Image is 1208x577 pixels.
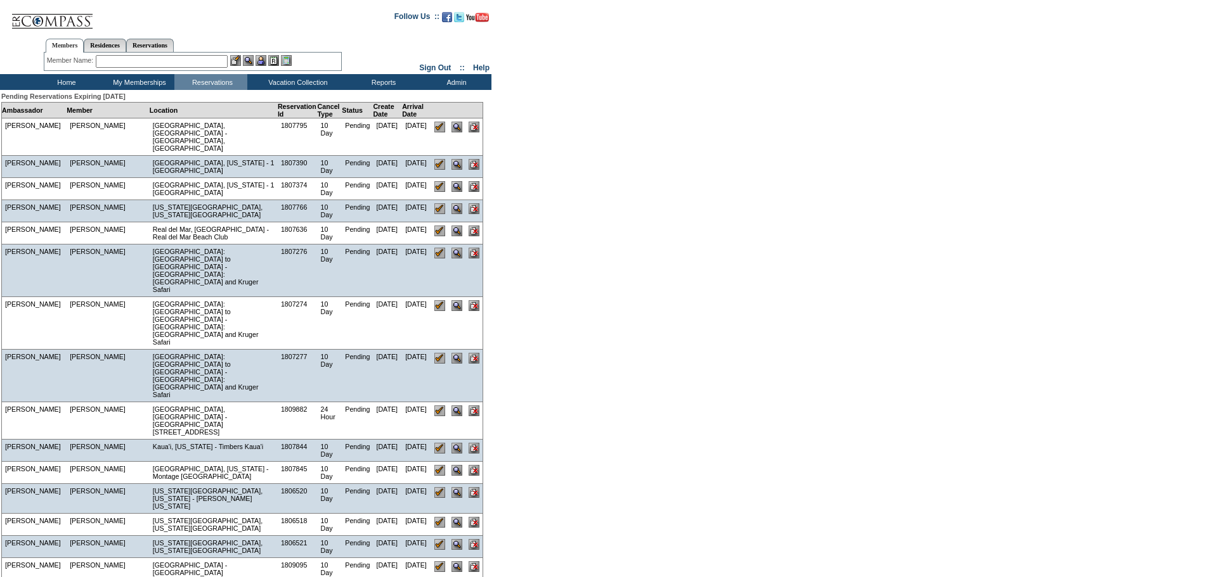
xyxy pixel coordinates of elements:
[2,484,67,514] td: [PERSON_NAME]
[466,16,489,23] a: Subscribe to our YouTube Channel
[150,440,278,462] td: Kaua'i, [US_STATE] - Timbers Kaua'i
[451,405,462,416] input: View
[2,536,67,558] td: [PERSON_NAME]
[278,118,318,156] td: 1807795
[451,539,462,550] input: View
[469,487,479,498] input: Cancel
[342,156,373,178] td: Pending
[402,297,431,350] td: [DATE]
[278,350,318,402] td: 1807277
[434,465,445,476] input: Confirm
[278,297,318,350] td: 1807274
[342,103,373,118] td: Status
[373,244,402,297] td: [DATE]
[278,244,318,297] td: 1807276
[278,103,318,118] td: Reservation Id
[434,248,445,258] input: Confirm
[2,297,67,350] td: [PERSON_NAME]
[318,244,342,297] td: 10 Day
[451,122,462,132] input: View
[402,178,431,200] td: [DATE]
[2,462,67,484] td: [PERSON_NAME]
[67,156,150,178] td: [PERSON_NAME]
[442,16,452,23] a: Become our fan on Facebook
[278,200,318,222] td: 1807766
[402,536,431,558] td: [DATE]
[150,536,278,558] td: [US_STATE][GEOGRAPHIC_DATA], [US_STATE][GEOGRAPHIC_DATA]
[281,55,292,66] img: b_calculator.gif
[1,92,126,100] span: Pending Reservations Expiring [DATE]
[469,248,479,258] input: Cancel
[278,462,318,484] td: 1807845
[318,178,342,200] td: 10 Day
[150,244,278,297] td: [GEOGRAPHIC_DATA]: [GEOGRAPHIC_DATA] to [GEOGRAPHIC_DATA] - [GEOGRAPHIC_DATA]: [GEOGRAPHIC_DATA] ...
[150,297,278,350] td: [GEOGRAPHIC_DATA]: [GEOGRAPHIC_DATA] to [GEOGRAPHIC_DATA] - [GEOGRAPHIC_DATA]: [GEOGRAPHIC_DATA] ...
[402,514,431,536] td: [DATE]
[67,222,150,244] td: [PERSON_NAME]
[469,300,479,311] input: Cancel
[434,405,445,416] input: Confirm
[469,517,479,528] input: Cancel
[373,514,402,536] td: [DATE]
[150,514,278,536] td: [US_STATE][GEOGRAPHIC_DATA], [US_STATE][GEOGRAPHIC_DATA]
[2,440,67,462] td: [PERSON_NAME]
[278,156,318,178] td: 1807390
[101,74,174,90] td: My Memberships
[434,225,445,236] input: Confirm
[342,536,373,558] td: Pending
[373,536,402,558] td: [DATE]
[402,402,431,440] td: [DATE]
[434,122,445,132] input: Confirm
[150,118,278,156] td: [GEOGRAPHIC_DATA], [GEOGRAPHIC_DATA] - [GEOGRAPHIC_DATA], [GEOGRAPHIC_DATA]
[268,55,279,66] img: Reservations
[373,350,402,402] td: [DATE]
[67,244,150,297] td: [PERSON_NAME]
[373,484,402,514] td: [DATE]
[278,536,318,558] td: 1806521
[67,440,150,462] td: [PERSON_NAME]
[469,539,479,550] input: Cancel
[67,200,150,222] td: [PERSON_NAME]
[373,222,402,244] td: [DATE]
[278,402,318,440] td: 1809882
[150,484,278,514] td: [US_STATE][GEOGRAPHIC_DATA], [US_STATE] - [PERSON_NAME] [US_STATE]
[451,225,462,236] input: View
[342,222,373,244] td: Pending
[373,402,402,440] td: [DATE]
[67,118,150,156] td: [PERSON_NAME]
[469,159,479,170] input: Cancel
[150,178,278,200] td: [GEOGRAPHIC_DATA], [US_STATE] - 1 [GEOGRAPHIC_DATA]
[318,350,342,402] td: 10 Day
[469,405,479,416] input: Cancel
[342,440,373,462] td: Pending
[402,200,431,222] td: [DATE]
[442,12,452,22] img: Become our fan on Facebook
[469,181,479,192] input: Cancel
[342,402,373,440] td: Pending
[150,402,278,440] td: [GEOGRAPHIC_DATA], [GEOGRAPHIC_DATA] - [GEOGRAPHIC_DATA][STREET_ADDRESS]
[469,122,479,132] input: Cancel
[451,465,462,476] input: View
[434,159,445,170] input: Confirm
[451,487,462,498] input: View
[434,517,445,528] input: Confirm
[402,484,431,514] td: [DATE]
[2,244,67,297] td: [PERSON_NAME]
[473,63,490,72] a: Help
[342,462,373,484] td: Pending
[2,350,67,402] td: [PERSON_NAME]
[451,159,462,170] input: View
[67,536,150,558] td: [PERSON_NAME]
[342,484,373,514] td: Pending
[230,55,241,66] img: b_edit.gif
[434,300,445,311] input: Confirm
[174,74,247,90] td: Reservations
[373,103,402,118] td: Create Date
[434,443,445,453] input: Confirm
[2,178,67,200] td: [PERSON_NAME]
[373,297,402,350] td: [DATE]
[402,118,431,156] td: [DATE]
[247,74,346,90] td: Vacation Collection
[2,103,67,118] td: Ambassador
[373,118,402,156] td: [DATE]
